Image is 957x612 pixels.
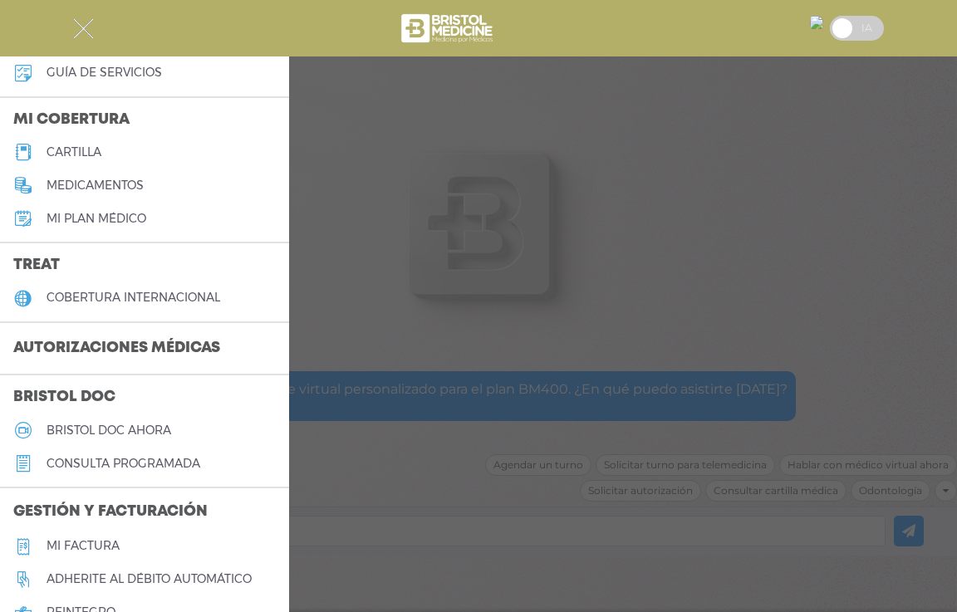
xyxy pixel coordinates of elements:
[399,8,498,48] img: bristol-medicine-blanco.png
[47,457,200,471] h5: consulta programada
[47,145,101,159] h5: cartilla
[810,16,823,29] img: 36274
[47,572,252,586] h5: Adherite al débito automático
[47,539,120,553] h5: Mi factura
[47,212,146,226] h5: Mi plan médico
[47,179,144,193] h5: medicamentos
[47,291,220,305] h5: cobertura internacional
[47,66,162,80] h5: guía de servicios
[73,18,94,39] img: Cober_menu-close-white.svg
[47,424,171,438] h5: Bristol doc ahora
